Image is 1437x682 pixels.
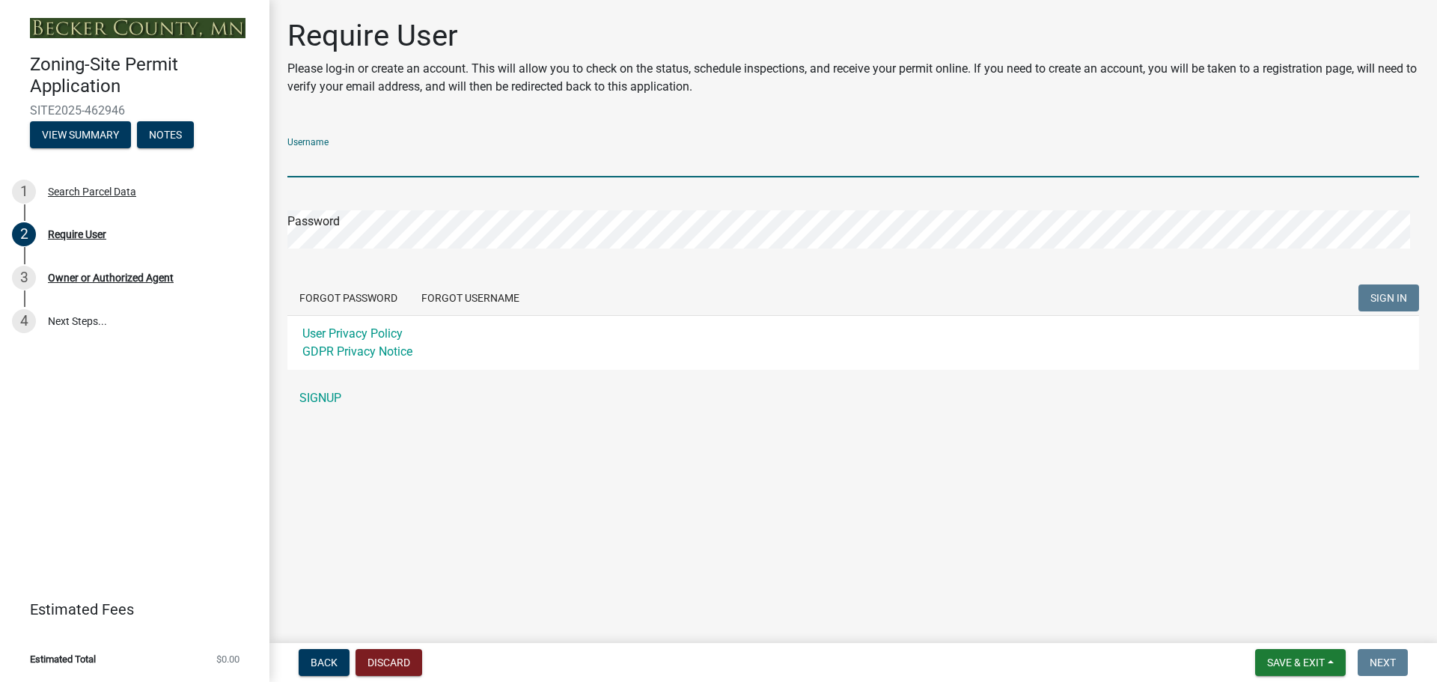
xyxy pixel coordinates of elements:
[30,654,96,664] span: Estimated Total
[287,284,409,311] button: Forgot Password
[48,273,174,283] div: Owner or Authorized Agent
[12,309,36,333] div: 4
[12,266,36,290] div: 3
[48,186,136,197] div: Search Parcel Data
[1370,291,1407,303] span: SIGN IN
[1358,284,1419,311] button: SIGN IN
[30,130,131,141] wm-modal-confirm: Summary
[30,18,245,38] img: Becker County, Minnesota
[48,229,106,240] div: Require User
[30,103,239,118] span: SITE2025-462946
[299,649,350,676] button: Back
[30,54,257,97] h4: Zoning-Site Permit Application
[356,649,422,676] button: Discard
[12,594,245,624] a: Estimated Fees
[30,121,131,148] button: View Summary
[287,383,1419,413] a: SIGNUP
[137,121,194,148] button: Notes
[287,60,1419,96] p: Please log-in or create an account. This will allow you to check on the status, schedule inspecti...
[12,222,36,246] div: 2
[216,654,239,664] span: $0.00
[1358,649,1408,676] button: Next
[1255,649,1346,676] button: Save & Exit
[302,326,403,341] a: User Privacy Policy
[1267,657,1325,669] span: Save & Exit
[1370,657,1396,669] span: Next
[409,284,531,311] button: Forgot Username
[311,657,338,669] span: Back
[302,344,412,359] a: GDPR Privacy Notice
[287,18,1419,54] h1: Require User
[137,130,194,141] wm-modal-confirm: Notes
[12,180,36,204] div: 1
